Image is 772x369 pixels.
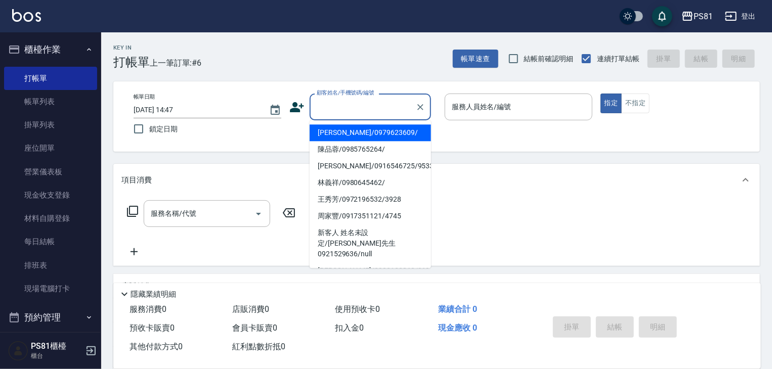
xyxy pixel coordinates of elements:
[4,331,97,357] button: 報表及分析
[4,183,97,207] a: 現金收支登錄
[438,323,477,333] span: 現金應收 0
[4,230,97,253] a: 每日結帳
[250,206,267,222] button: Open
[4,113,97,136] a: 掛單列表
[4,160,97,183] a: 營業儀表板
[310,141,431,158] li: 陳品蓉/0985765264/
[621,94,650,113] button: 不指定
[4,277,97,300] a: 現場電腦打卡
[130,342,183,351] span: 其他付款方式 0
[310,158,431,174] li: [PERSON_NAME]/0916546725/9533
[232,304,269,314] span: 店販消費 0
[310,174,431,191] li: 林義祥/0980645462/
[113,44,150,51] h2: Key In
[131,289,176,300] p: 隱藏業績明細
[310,224,431,262] li: 新客人 姓名未設定/[PERSON_NAME]先生0921529636/null
[4,90,97,113] a: 帳單列表
[232,342,285,351] span: 紅利點數折抵 0
[113,274,760,298] div: 店販銷售
[12,9,41,22] img: Logo
[113,164,760,196] div: 項目消費
[134,93,155,101] label: 帳單日期
[335,323,364,333] span: 扣入金 0
[232,323,277,333] span: 會員卡販賣 0
[4,136,97,160] a: 座位開單
[317,89,374,97] label: 顧客姓名/手機號碼/編號
[4,254,97,277] a: 排班表
[8,341,28,361] img: Person
[694,10,713,23] div: PS81
[130,323,175,333] span: 預收卡販賣 0
[310,124,431,141] li: [PERSON_NAME]/0979623609/
[4,67,97,90] a: 打帳單
[652,6,672,26] button: save
[31,341,82,351] h5: PS81櫃檯
[453,50,498,68] button: 帳單速查
[310,262,431,279] li: [PERSON_NAME]/0902123860/9696
[31,351,82,360] p: 櫃台
[438,304,477,314] span: 業績合計 0
[4,36,97,63] button: 櫃檯作業
[677,6,717,27] button: PS81
[134,102,259,118] input: YYYY/MM/DD hh:mm
[121,175,152,186] p: 項目消費
[150,57,202,69] span: 上一筆訂單:#6
[149,124,178,134] span: 鎖定日期
[4,207,97,230] a: 材料自購登錄
[263,98,287,122] button: Choose date, selected date is 2025-08-11
[413,100,427,114] button: Clear
[130,304,166,314] span: 服務消費 0
[335,304,380,314] span: 使用預收卡 0
[113,55,150,69] h3: 打帳單
[601,94,622,113] button: 指定
[597,54,639,64] span: 連續打單結帳
[524,54,574,64] span: 結帳前確認明細
[121,281,152,292] p: 店販銷售
[310,208,431,224] li: 周家豐/0917351121/4745
[721,7,760,26] button: 登出
[310,191,431,208] li: 王秀芳/0972196532/3928
[4,304,97,331] button: 預約管理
